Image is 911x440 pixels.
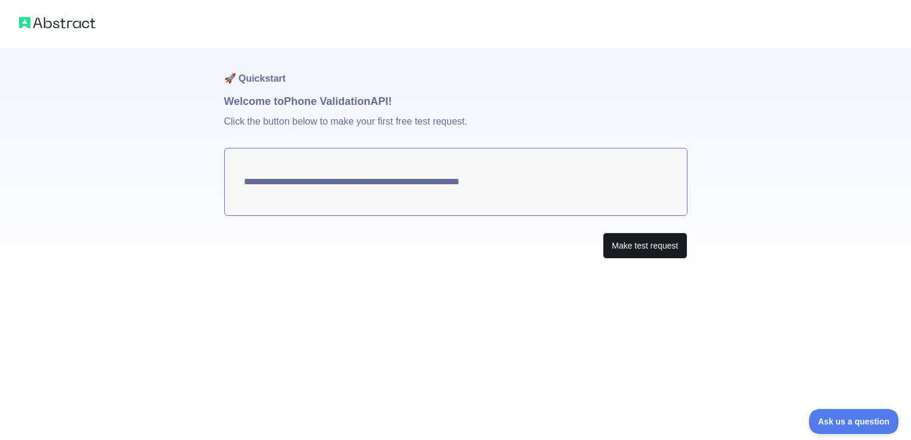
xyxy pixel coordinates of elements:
[224,93,687,110] h1: Welcome to Phone Validation API!
[19,14,95,31] img: Abstract logo
[603,233,687,259] button: Make test request
[224,48,687,93] h1: 🚀 Quickstart
[809,409,899,434] iframe: Toggle Customer Support
[224,110,687,148] p: Click the button below to make your first free test request.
